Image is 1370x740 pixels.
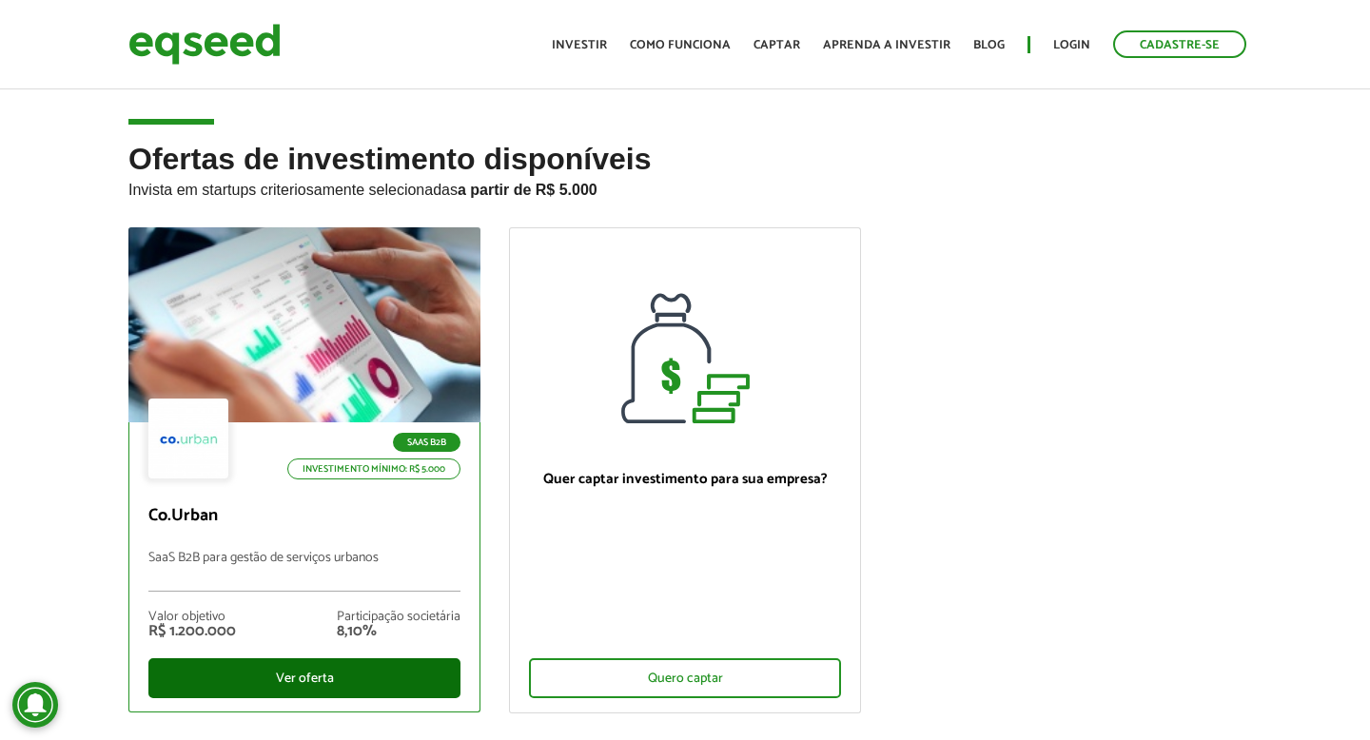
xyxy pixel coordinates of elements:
p: SaaS B2B [393,433,460,452]
p: SaaS B2B para gestão de serviços urbanos [148,551,460,592]
div: Quero captar [529,658,841,698]
a: Cadastre-se [1113,30,1246,58]
div: Ver oferta [148,658,460,698]
img: EqSeed [128,19,281,69]
a: Quer captar investimento para sua empresa? Quero captar [509,227,861,713]
a: Blog [973,39,1005,51]
div: Participação societária [337,611,460,624]
h2: Ofertas de investimento disponíveis [128,143,1242,227]
div: 8,10% [337,624,460,639]
a: Investir [552,39,607,51]
p: Invista em startups criteriosamente selecionadas [128,176,1242,199]
a: Login [1053,39,1090,51]
a: Captar [753,39,800,51]
a: Como funciona [630,39,731,51]
div: Valor objetivo [148,611,236,624]
strong: a partir de R$ 5.000 [458,182,597,198]
p: Quer captar investimento para sua empresa? [529,471,841,488]
p: Investimento mínimo: R$ 5.000 [287,458,460,479]
a: Aprenda a investir [823,39,950,51]
div: R$ 1.200.000 [148,624,236,639]
p: Co.Urban [148,506,460,527]
a: SaaS B2B Investimento mínimo: R$ 5.000 Co.Urban SaaS B2B para gestão de serviços urbanos Valor ob... [128,227,480,712]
